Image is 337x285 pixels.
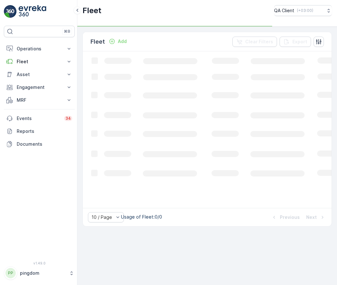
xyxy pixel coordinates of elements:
[17,128,72,134] p: Reports
[82,5,101,16] p: Fleet
[17,141,72,147] p: Documents
[232,37,277,47] button: Clear Filters
[17,46,62,52] p: Operations
[4,112,75,125] a: Events34
[5,268,16,278] div: PP
[17,71,62,78] p: Asset
[4,68,75,81] button: Asset
[20,270,66,276] p: pingdom
[245,39,273,45] p: Clear Filters
[4,266,75,280] button: PPpingdom
[19,5,46,18] img: logo_light-DOdMpM7g.png
[292,39,307,45] p: Export
[4,55,75,68] button: Fleet
[4,5,17,18] img: logo
[4,42,75,55] button: Operations
[297,8,313,13] p: ( +03:00 )
[118,38,127,45] p: Add
[17,84,62,91] p: Engagement
[280,214,300,220] p: Previous
[106,38,129,45] button: Add
[17,97,62,103] p: MRF
[65,116,71,121] p: 34
[270,213,300,221] button: Previous
[280,37,311,47] button: Export
[4,138,75,151] a: Documents
[306,213,326,221] button: Next
[274,7,294,14] p: QA Client
[4,94,75,107] button: MRF
[4,125,75,138] a: Reports
[17,58,62,65] p: Fleet
[64,29,70,34] p: ⌘B
[17,115,60,122] p: Events
[306,214,317,220] p: Next
[91,37,105,46] p: Fleet
[4,261,75,265] span: v 1.49.0
[121,214,162,220] p: Usage of Fleet : 0/0
[274,5,332,16] button: QA Client(+03:00)
[4,81,75,94] button: Engagement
